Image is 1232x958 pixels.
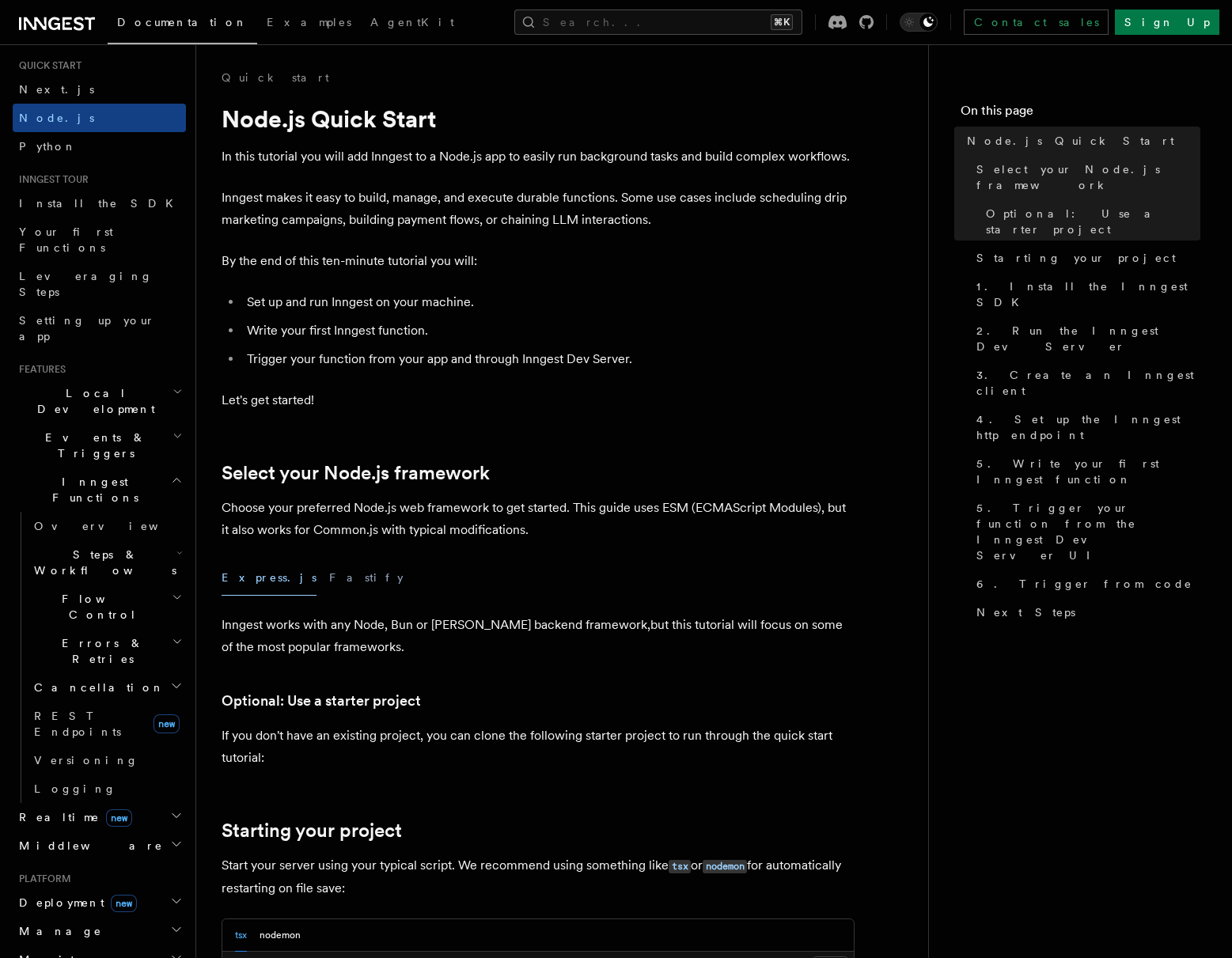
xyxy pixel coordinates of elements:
a: tsx [669,858,691,873]
button: Errors & Retries [28,629,186,673]
a: Documentation [108,5,257,44]
a: Contact sales [964,9,1109,35]
a: Node.js Quick Start [961,127,1200,155]
span: Versioning [34,754,138,767]
p: Choose your preferred Node.js web framework to get started. This guide uses ESM (ECMAScript Modul... [222,497,855,541]
span: Node.js [19,112,94,124]
span: Inngest tour [13,173,89,186]
code: nodemon [703,860,747,873]
a: Setting up your app [13,306,186,350]
span: Events & Triggers [13,430,172,461]
a: nodemon [703,858,747,873]
span: Next Steps [976,604,1075,620]
h1: Node.js Quick Start [222,104,855,133]
span: Steps & Workflows [28,547,176,578]
p: Let's get started! [222,389,855,411]
span: Middleware [13,838,163,854]
span: Select your Node.js framework [976,161,1200,193]
span: Local Development [13,385,172,417]
a: Optional: Use a starter project [222,690,421,712]
a: Leveraging Steps [13,262,186,306]
span: REST Endpoints [34,710,121,738]
span: 2. Run the Inngest Dev Server [976,323,1200,354]
span: 4. Set up the Inngest http endpoint [976,411,1200,443]
a: 2. Run the Inngest Dev Server [970,316,1200,361]
span: Setting up your app [19,314,155,343]
a: Quick start [222,70,329,85]
span: AgentKit [370,16,454,28]
a: REST Endpointsnew [28,702,186,746]
a: Install the SDK [13,189,186,218]
span: Examples [267,16,351,28]
a: 5. Trigger your function from the Inngest Dev Server UI [970,494,1200,570]
p: Inngest works with any Node, Bun or [PERSON_NAME] backend framework,but this tutorial will focus ... [222,614,855,658]
a: Optional: Use a starter project [980,199,1200,244]
h4: On this page [961,101,1200,127]
button: tsx [235,919,247,952]
span: Node.js Quick Start [967,133,1174,149]
button: Cancellation [28,673,186,702]
a: 3. Create an Inngest client [970,361,1200,405]
p: If you don't have an existing project, you can clone the following starter project to run through... [222,725,855,769]
span: Inngest Functions [13,474,171,506]
a: Overview [28,512,186,540]
span: 3. Create an Inngest client [976,367,1200,399]
button: Toggle dark mode [900,13,938,32]
p: In this tutorial you will add Inngest to a Node.js app to easily run background tasks and build c... [222,146,855,168]
button: Fastify [329,560,404,596]
span: 5. Write your first Inngest function [976,456,1200,487]
li: Write your first Inngest function. [242,320,855,342]
button: Deploymentnew [13,888,186,917]
span: Realtime [13,809,132,825]
button: Steps & Workflows [28,540,186,585]
a: Select your Node.js framework [970,155,1200,199]
button: Events & Triggers [13,423,186,468]
span: Next.js [19,83,94,96]
span: Platform [13,873,71,885]
kbd: ⌘K [771,14,793,30]
span: Your first Functions [19,225,113,254]
button: Flow Control [28,585,186,629]
button: Inngest Functions [13,468,186,512]
span: Overview [34,520,197,532]
span: Logging [34,782,116,795]
span: Install the SDK [19,197,183,210]
span: Manage [13,923,102,939]
span: 5. Trigger your function from the Inngest Dev Server UI [976,500,1200,563]
span: Cancellation [28,680,165,695]
button: Local Development [13,379,186,423]
a: Your first Functions [13,218,186,262]
span: Deployment [13,895,137,911]
a: 4. Set up the Inngest http endpoint [970,405,1200,449]
button: Express.js [222,560,317,596]
span: Errors & Retries [28,635,172,667]
span: new [111,895,137,912]
a: Sign Up [1115,9,1219,35]
a: Starting your project [970,244,1200,272]
span: new [154,714,180,733]
li: Set up and run Inngest on your machine. [242,291,855,313]
a: Next Steps [970,598,1200,627]
button: Manage [13,917,186,945]
a: Examples [257,5,361,43]
a: 6. Trigger from code [970,570,1200,598]
a: AgentKit [361,5,464,43]
span: Flow Control [28,591,172,623]
span: Leveraging Steps [19,270,153,298]
div: Inngest Functions [13,512,186,803]
p: Start your server using your typical script. We recommend using something like or for automatical... [222,854,855,899]
p: Inngest makes it easy to build, manage, and execute durable functions. Some use cases include sch... [222,187,855,231]
a: Next.js [13,75,186,104]
button: nodemon [260,919,301,952]
button: Middleware [13,831,186,860]
span: 1. Install the Inngest SDK [976,278,1200,310]
span: Documentation [117,16,248,28]
a: Versioning [28,746,186,774]
span: Python [19,140,77,153]
a: 5. Write your first Inngest function [970,449,1200,494]
a: Logging [28,774,186,803]
button: Search...⌘K [514,9,802,35]
a: Select your Node.js framework [222,462,490,484]
a: 1. Install the Inngest SDK [970,272,1200,316]
code: tsx [669,860,691,873]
